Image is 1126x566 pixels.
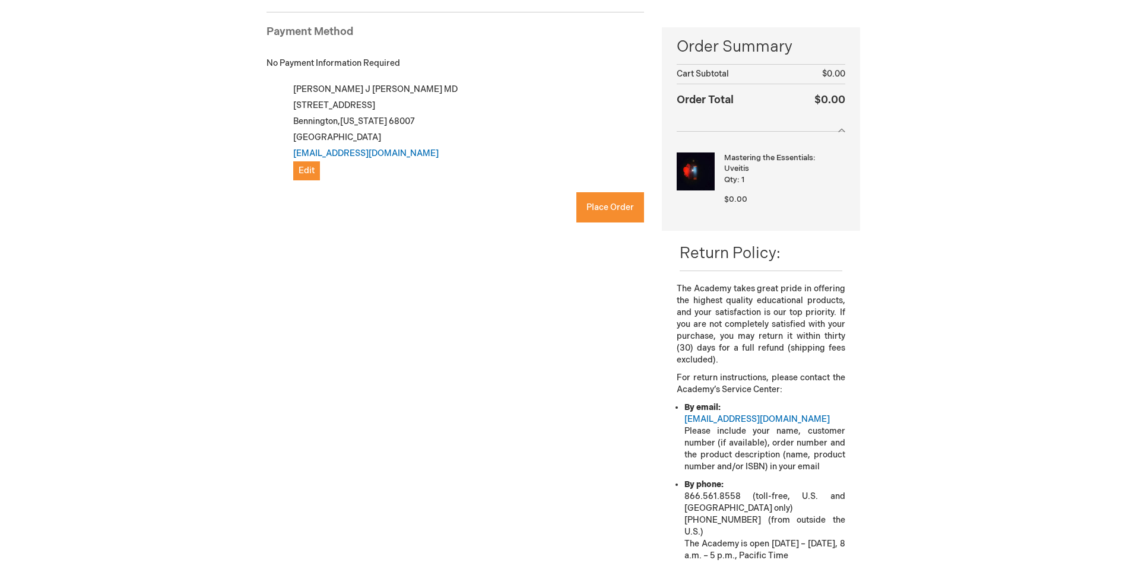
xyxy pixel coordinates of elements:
[741,175,744,185] span: 1
[677,36,845,64] span: Order Summary
[724,152,842,174] strong: Mastering the Essentials: Uveitis
[267,58,400,68] span: No Payment Information Required
[576,192,644,222] button: Place Order
[299,166,315,176] span: Edit
[677,91,734,108] strong: Order Total
[684,414,830,424] a: [EMAIL_ADDRESS][DOMAIN_NAME]
[680,244,781,263] span: Return Policy:
[586,202,634,212] span: Place Order
[684,402,845,473] li: Please include your name, customer number (if available), order number and the product descriptio...
[684,479,845,562] li: 866.561.8558 (toll-free, U.S. and [GEOGRAPHIC_DATA] only) [PHONE_NUMBER] (from outside the U.S.) ...
[267,24,645,46] div: Payment Method
[340,116,387,126] span: [US_STATE]
[677,152,715,190] img: Mastering the Essentials: Uveitis
[293,161,320,180] button: Edit
[822,69,845,79] span: $0.00
[293,148,439,158] a: [EMAIL_ADDRESS][DOMAIN_NAME]
[724,195,747,204] span: $0.00
[724,175,737,185] span: Qty
[677,283,845,366] p: The Academy takes great pride in offering the highest quality educational products, and your sati...
[684,479,724,489] strong: By phone:
[814,94,845,106] span: $0.00
[267,206,447,252] iframe: reCAPTCHA
[280,81,645,180] div: [PERSON_NAME] J [PERSON_NAME] MD [STREET_ADDRESS] Bennington , 68007 [GEOGRAPHIC_DATA]
[677,372,845,396] p: For return instructions, please contact the Academy’s Service Center:
[684,402,721,412] strong: By email:
[677,65,789,84] th: Cart Subtotal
